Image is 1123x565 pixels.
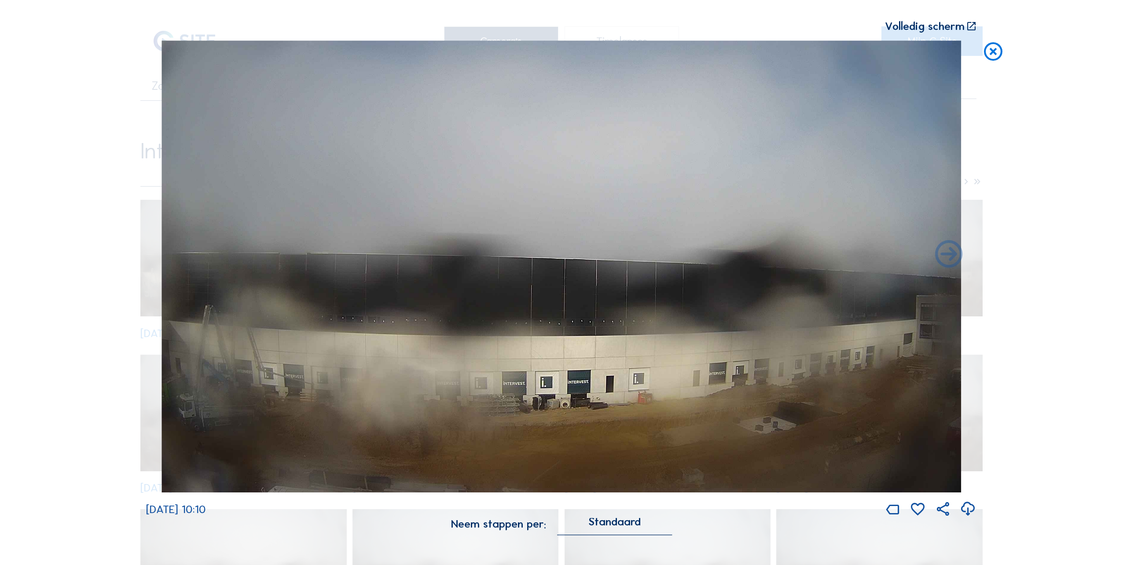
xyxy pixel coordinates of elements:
[932,238,965,271] i: Back
[885,21,965,32] div: Volledig scherm
[451,519,546,530] div: Neem stappen per:
[558,518,672,534] div: Standaard
[588,518,641,526] div: Standaard
[146,503,206,517] span: [DATE] 10:10
[162,40,962,492] img: Image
